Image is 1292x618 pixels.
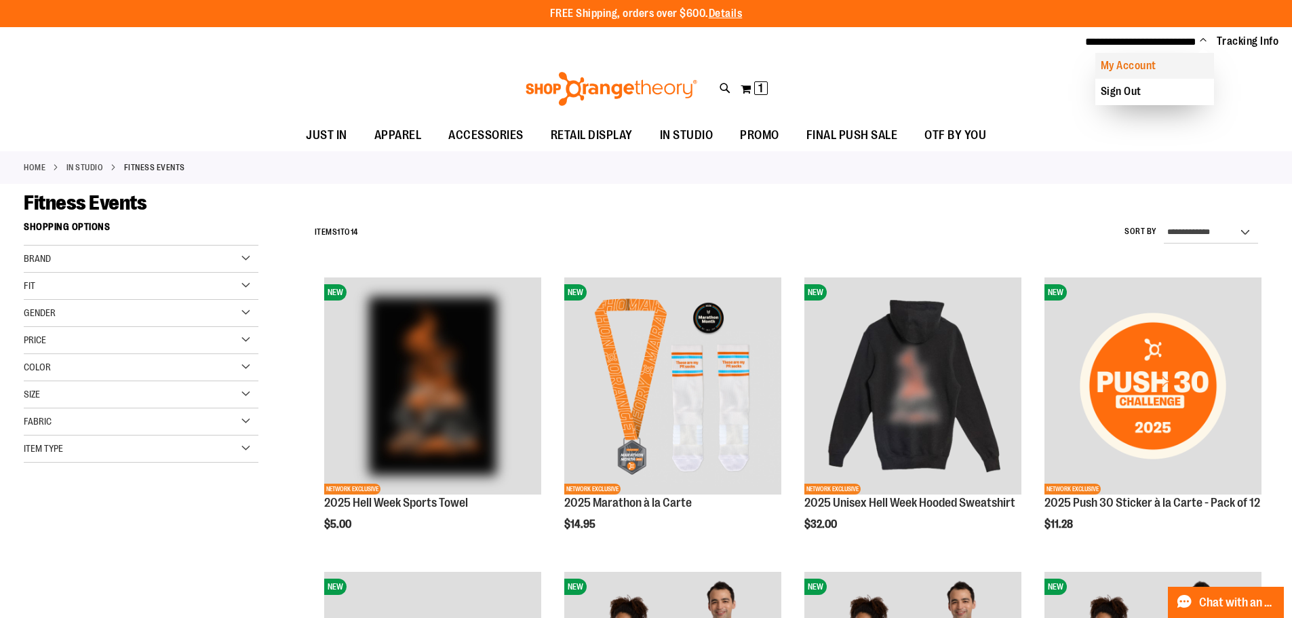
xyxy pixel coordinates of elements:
a: JUST IN [292,120,361,151]
span: NEW [804,284,827,301]
a: 2025 Unisex Hell Week Hooded Sweatshirt [804,496,1015,509]
a: RETAIL DISPLAY [537,120,646,151]
span: Fit [24,280,35,291]
label: Sort By [1124,226,1157,237]
span: $11.28 [1044,518,1075,530]
span: Fabric [24,416,52,427]
span: Price [24,334,46,345]
a: OTF 2025 Hell Week Event RetailNEWNETWORK EXCLUSIVE [324,277,541,497]
span: 1 [337,227,340,237]
span: Gender [24,307,56,318]
img: Shop Orangetheory [524,72,699,106]
span: OTF BY YOU [924,120,986,151]
div: product [1038,271,1268,565]
p: FREE Shipping, orders over $600. [550,6,743,22]
span: NEW [564,284,587,301]
span: IN STUDIO [660,120,713,151]
span: Size [24,389,40,400]
span: NEW [324,284,347,301]
img: 2025 Marathon à la Carte [564,277,781,495]
a: 2025 Marathon à la CarteNEWNETWORK EXCLUSIVE [564,277,781,497]
span: Chat with an Expert [1199,596,1276,609]
span: Fitness Events [24,191,146,214]
a: 2025 Marathon à la Carte [564,496,692,509]
button: Account menu [1200,35,1207,48]
strong: Shopping Options [24,215,258,246]
strong: Fitness Events [124,161,185,174]
span: Color [24,362,51,372]
span: $5.00 [324,518,353,530]
span: NETWORK EXCLUSIVE [1044,484,1101,495]
a: PROMO [726,120,793,151]
span: NEW [804,579,827,595]
a: Details [709,7,743,20]
a: APPAREL [361,120,435,151]
span: Brand [24,253,51,264]
span: NETWORK EXCLUSIVE [324,484,380,495]
a: Sign Out [1095,79,1214,104]
span: APPAREL [374,120,422,151]
img: 2025 Hell Week Hooded Sweatshirt [804,277,1021,495]
span: Item Type [24,443,63,454]
a: FINAL PUSH SALE [793,120,912,151]
h2: Items to [315,222,358,243]
a: 2025 Push 30 Sticker à la Carte - Pack of 12 [1044,496,1260,509]
a: 2025 Hell Week Sports Towel [324,496,468,509]
a: My Account [1095,53,1214,79]
span: NEW [1044,284,1067,301]
img: 2025 Push 30 Sticker à la Carte - Pack of 12 [1044,277,1261,495]
a: IN STUDIO [646,120,727,151]
a: IN STUDIO [66,161,104,174]
img: OTF 2025 Hell Week Event Retail [324,277,541,495]
a: OTF BY YOU [911,120,1000,151]
a: Tracking Info [1217,34,1279,49]
span: $14.95 [564,518,598,530]
span: ACCESSORIES [448,120,524,151]
span: PROMO [740,120,779,151]
a: 2025 Push 30 Sticker à la Carte - Pack of 12NEWNETWORK EXCLUSIVE [1044,277,1261,497]
div: product [557,271,788,565]
a: Home [24,161,45,174]
a: 2025 Hell Week Hooded SweatshirtNEWNETWORK EXCLUSIVE [804,277,1021,497]
span: RETAIL DISPLAY [551,120,633,151]
div: product [317,271,548,565]
span: FINAL PUSH SALE [806,120,898,151]
div: product [798,271,1028,565]
button: Chat with an Expert [1168,587,1285,618]
span: 14 [351,227,358,237]
span: NETWORK EXCLUSIVE [804,484,861,495]
span: NEW [324,579,347,595]
span: $32.00 [804,518,839,530]
span: 1 [758,81,763,95]
span: NEW [564,579,587,595]
span: NETWORK EXCLUSIVE [564,484,621,495]
span: NEW [1044,579,1067,595]
a: ACCESSORIES [435,120,537,151]
span: JUST IN [306,120,347,151]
